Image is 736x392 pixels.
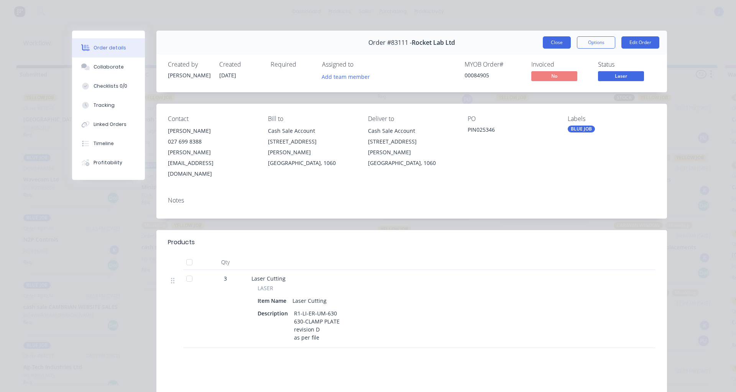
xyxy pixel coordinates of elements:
div: Bill to [268,115,356,122]
div: Tracking [94,102,115,109]
div: Order details [94,44,126,51]
button: Edit Order [621,36,659,49]
div: MYOB Order # [465,61,522,68]
div: Contact [168,115,256,122]
span: Laser [598,71,644,81]
div: Profitability [94,159,122,166]
div: Products [168,238,195,247]
button: Tracking [72,96,145,115]
div: Invoiced [531,61,589,68]
div: Checklists 0/0 [94,83,127,90]
div: Timeline [94,140,114,147]
div: Collaborate [94,64,124,70]
button: Laser [598,71,644,83]
span: 3 [224,274,227,283]
div: [PERSON_NAME][EMAIL_ADDRESS][DOMAIN_NAME] [168,147,256,179]
div: Cash Sale Account [STREET_ADDRESS][PERSON_NAME] [268,126,356,158]
div: Qty [202,255,248,270]
div: PIN025346 [468,126,555,136]
div: [PERSON_NAME] [168,71,210,79]
div: Cash Sale Account [STREET_ADDRESS][PERSON_NAME][GEOGRAPHIC_DATA], 1060 [268,126,356,168]
button: Close [543,36,571,49]
div: 027 699 8388 [168,136,256,147]
div: [PERSON_NAME] [168,126,256,136]
div: Laser Cutting [289,295,330,306]
div: Notes [168,197,655,204]
div: PO [468,115,555,122]
div: Created [219,61,261,68]
div: Cash Sale Account [STREET_ADDRESS][PERSON_NAME][GEOGRAPHIC_DATA], 1060 [368,126,456,168]
button: Timeline [72,134,145,153]
div: Cash Sale Account [STREET_ADDRESS][PERSON_NAME] [368,126,456,158]
button: Order details [72,38,145,57]
button: Collaborate [72,57,145,77]
div: Deliver to [368,115,456,122]
div: Required [271,61,313,68]
span: Rocket Lab Ltd [412,39,455,46]
button: Checklists 0/0 [72,77,145,96]
div: Item Name [258,295,289,306]
div: BLUE JOB [568,126,595,132]
div: [GEOGRAPHIC_DATA], 1060 [268,158,356,168]
button: Add team member [318,71,374,82]
div: 00084905 [465,71,522,79]
div: Description [258,308,291,319]
button: Linked Orders [72,115,145,134]
div: [GEOGRAPHIC_DATA], 1060 [368,158,456,168]
div: Status [598,61,655,68]
button: Options [577,36,615,49]
span: Laser Cutting [251,275,286,282]
div: Assigned to [322,61,399,68]
div: Created by [168,61,210,68]
span: No [531,71,577,81]
span: Order #83111 - [368,39,412,46]
span: [DATE] [219,72,236,79]
div: Linked Orders [94,121,127,128]
div: Labels [568,115,655,122]
button: Add team member [322,71,374,82]
div: R1-LI-ER-UM-630 630-CLAMP PLATE revision D as per file [291,308,343,343]
div: [PERSON_NAME]027 699 8388[PERSON_NAME][EMAIL_ADDRESS][DOMAIN_NAME] [168,126,256,179]
span: LASER [258,284,273,292]
button: Profitability [72,153,145,172]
